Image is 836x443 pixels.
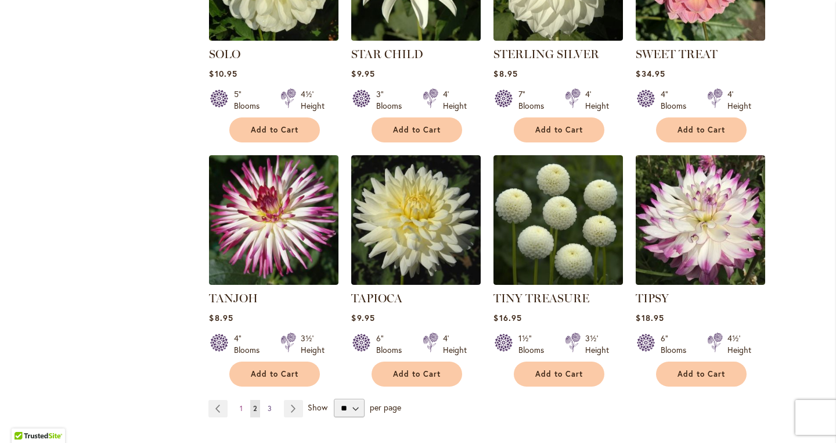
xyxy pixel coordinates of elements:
span: 1 [240,404,243,413]
div: 4' Height [443,333,467,356]
span: Add to Cart [678,125,725,135]
a: Sterling Silver [493,32,623,43]
span: $18.95 [636,312,664,323]
div: 3½' Height [585,333,609,356]
span: 3 [268,404,272,413]
a: TINY TREASURE [493,291,589,305]
a: TIPSY [636,291,669,305]
a: 1 [237,400,246,417]
a: TANJOH [209,276,338,287]
div: 7" Blooms [518,88,551,112]
button: Add to Cart [656,362,747,387]
span: Add to Cart [678,369,725,379]
div: 4" Blooms [661,88,693,112]
a: TIPSY [636,276,765,287]
span: Add to Cart [393,369,441,379]
span: $10.95 [209,68,237,79]
div: 6" Blooms [661,333,693,356]
div: 4" Blooms [234,333,266,356]
img: TANJOH [209,155,338,285]
button: Add to Cart [372,362,462,387]
img: TIPSY [636,155,765,285]
span: per page [370,402,401,413]
div: 3" Blooms [376,88,409,112]
a: SWEET TREAT [636,47,718,61]
div: 4' Height [443,88,467,112]
a: STAR CHILD [351,32,481,43]
span: $8.95 [493,68,517,79]
a: SWEET TREAT [636,32,765,43]
span: Add to Cart [393,125,441,135]
a: TINY TREASURE [493,276,623,287]
a: SOLO [209,47,240,61]
div: 1½" Blooms [518,333,551,356]
button: Add to Cart [229,117,320,142]
button: Add to Cart [656,117,747,142]
span: Add to Cart [251,125,298,135]
img: TAPIOCA [351,155,481,285]
span: Add to Cart [535,369,583,379]
iframe: Launch Accessibility Center [9,402,41,434]
span: $9.95 [351,68,374,79]
a: TAPIOCA [351,291,402,305]
div: 5" Blooms [234,88,266,112]
div: 4½' Height [727,333,751,356]
button: Add to Cart [514,117,604,142]
div: 4½' Height [301,88,325,112]
span: Add to Cart [535,125,583,135]
button: Add to Cart [372,117,462,142]
div: 6" Blooms [376,333,409,356]
span: $34.95 [636,68,665,79]
span: Add to Cart [251,369,298,379]
span: $9.95 [351,312,374,323]
a: 3 [265,400,275,417]
a: STAR CHILD [351,47,423,61]
a: TAPIOCA [351,276,481,287]
span: 2 [253,404,257,413]
a: TANJOH [209,291,258,305]
a: STERLING SILVER [493,47,599,61]
div: 4' Height [585,88,609,112]
button: Add to Cart [229,362,320,387]
div: 3½' Height [301,333,325,356]
img: TINY TREASURE [493,155,623,285]
button: Add to Cart [514,362,604,387]
span: Show [308,402,327,413]
span: $8.95 [209,312,233,323]
div: 4' Height [727,88,751,112]
span: $16.95 [493,312,521,323]
a: SOLO [209,32,338,43]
